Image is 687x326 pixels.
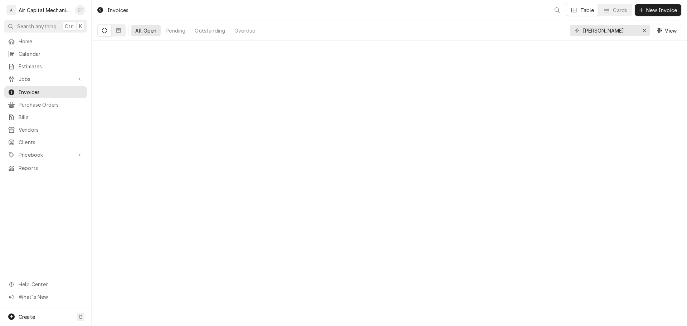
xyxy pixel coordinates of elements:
button: View [653,25,681,36]
span: Invoices [19,88,83,96]
span: What's New [19,293,83,301]
span: Help Center [19,281,83,288]
span: Reports [19,164,83,172]
button: Erase input [639,25,650,36]
span: Create [19,314,35,320]
div: CF [75,5,85,15]
div: Charles Faure's Avatar [75,5,85,15]
span: Bills [19,113,83,121]
span: Estimates [19,63,83,70]
div: Cards [613,6,627,14]
span: Jobs [19,75,73,83]
a: Vendors [4,124,87,136]
a: Bills [4,111,87,123]
span: Purchase Orders [19,101,83,108]
a: Go to Help Center [4,278,87,290]
span: K [79,23,82,30]
span: New Invoice [645,6,678,14]
a: Purchase Orders [4,99,87,111]
div: Pending [166,27,185,34]
span: Vendors [19,126,83,133]
a: Reports [4,162,87,174]
span: View [663,27,678,34]
div: Air Capital Mechanical [19,6,71,14]
button: Open search [551,4,563,16]
a: Invoices [4,86,87,98]
div: Outstanding [195,27,225,34]
span: Pricebook [19,151,73,159]
a: Calendar [4,48,87,60]
a: Go to Pricebook [4,149,87,161]
a: Go to Jobs [4,73,87,85]
a: Clients [4,136,87,148]
button: New Invoice [635,4,681,16]
input: Keyword search [583,25,637,36]
span: Home [19,38,83,45]
a: Estimates [4,60,87,72]
div: All Open [135,27,156,34]
button: Search anythingCtrlK [4,20,87,33]
div: Overdue [234,27,255,34]
span: Clients [19,138,83,146]
div: Table [580,6,594,14]
span: Ctrl [65,23,74,30]
span: C [79,313,82,321]
a: Go to What's New [4,291,87,303]
span: Calendar [19,50,83,58]
span: Search anything [17,23,57,30]
a: Home [4,35,87,47]
div: A [6,5,16,15]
